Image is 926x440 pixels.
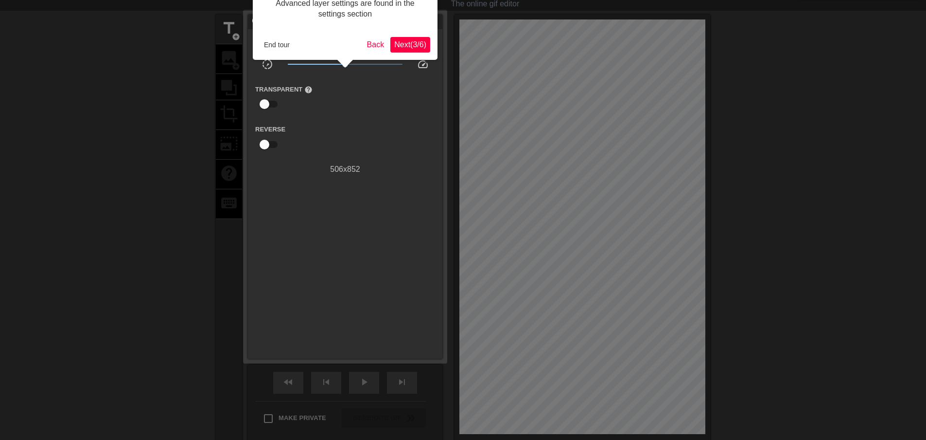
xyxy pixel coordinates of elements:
[255,125,285,134] label: Reverse
[394,40,426,49] span: Next ( 3 / 6 )
[396,376,408,388] span: skip_next
[220,19,238,37] span: title
[320,376,332,388] span: skip_previous
[304,86,313,94] span: help
[358,376,370,388] span: play_arrow
[248,15,442,29] div: Gif Settings
[363,37,388,53] button: Back
[390,37,430,53] button: Next
[260,37,294,52] button: End tour
[248,164,442,175] div: 506 x 852
[282,376,294,388] span: fast_rewind
[279,413,326,423] span: Make Private
[255,85,313,94] label: Transparent
[232,33,240,41] span: add_circle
